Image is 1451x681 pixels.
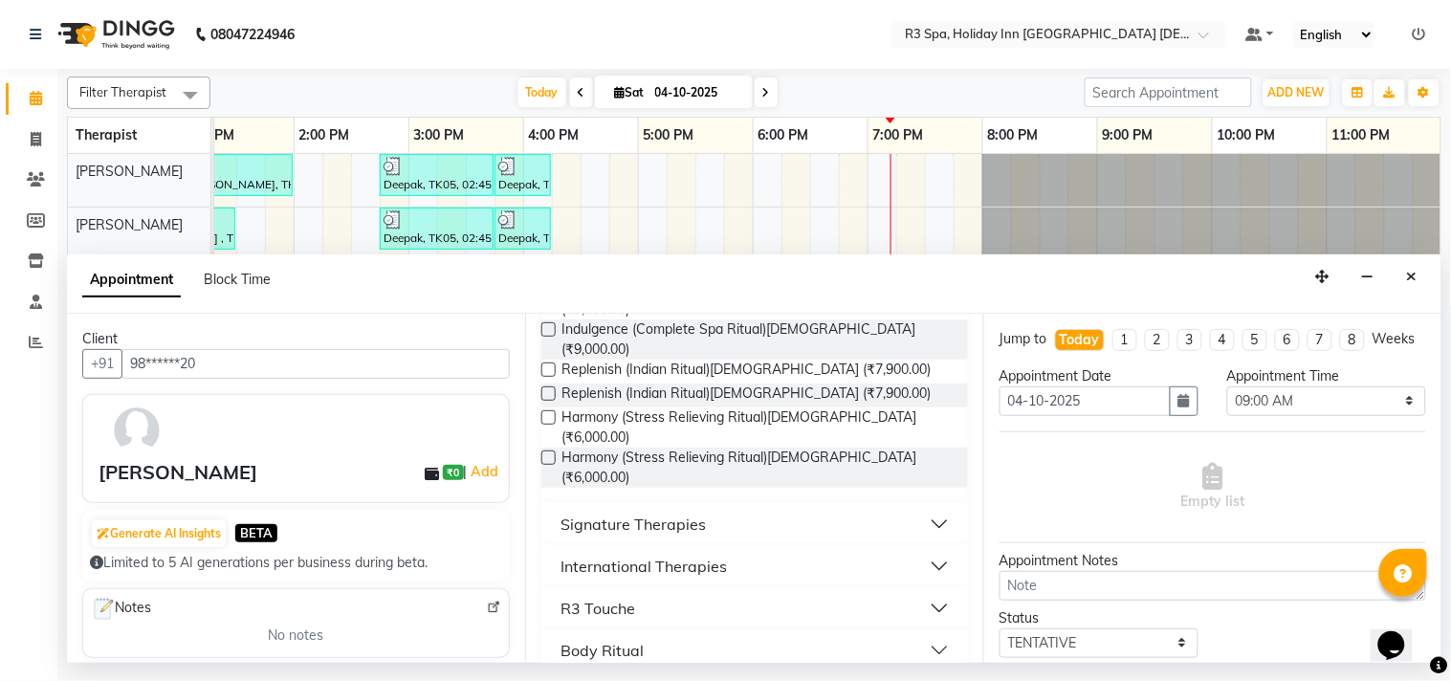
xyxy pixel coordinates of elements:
[649,78,745,107] input: 2025-10-04
[549,507,960,541] button: Signature Therapies
[82,263,181,297] span: Appointment
[1398,262,1426,292] button: Close
[1085,77,1252,107] input: Search Appointment
[1000,608,1198,628] div: Status
[76,126,137,143] span: Therapist
[1000,386,1171,416] input: yyyy-mm-dd
[468,460,501,483] a: Add
[90,553,502,573] div: Limited to 5 AI generations per business during beta.
[1264,79,1330,106] button: ADD NEW
[1112,329,1137,351] li: 1
[1000,551,1426,571] div: Appointment Notes
[76,163,183,180] span: [PERSON_NAME]
[82,329,510,349] div: Client
[496,157,549,193] div: Deepak, TK05, 03:45 PM-04:15 PM, Thai Foot Reflexology([DEMOGRAPHIC_DATA]) 30 Min
[561,597,635,620] div: R3 Touche
[382,157,492,193] div: Deepak, TK05, 02:45 PM-03:45 PM, Couple Rejuvenation Therapy 60 Min
[1177,329,1202,351] li: 3
[1098,121,1158,149] a: 9:00 PM
[1371,604,1432,662] iframe: chat widget
[1373,329,1416,349] div: Weeks
[443,465,463,480] span: ₹0
[79,84,166,99] span: Filter Therapist
[181,157,291,193] div: [PERSON_NAME], TK03, 01:00 PM-02:00 PM, Couple Rejuvenation Therapy 60 Min
[561,513,706,536] div: Signature Therapies
[639,121,699,149] a: 5:00 PM
[561,639,644,662] div: Body Ritual
[549,549,960,583] button: International Therapies
[754,121,814,149] a: 6:00 PM
[269,626,324,646] span: No notes
[1213,121,1281,149] a: 10:00 PM
[464,460,501,483] span: |
[549,591,960,626] button: R3 Touche
[518,77,566,107] span: Today
[82,349,122,379] button: +91
[99,458,257,487] div: [PERSON_NAME]
[295,121,355,149] a: 2:00 PM
[76,216,183,233] span: [PERSON_NAME]
[91,597,151,622] span: Notes
[561,384,931,407] span: Replenish (Indian Ritual)[DEMOGRAPHIC_DATA] (₹7,900.00)
[524,121,584,149] a: 4:00 PM
[382,210,492,247] div: Deepak, TK05, 02:45 PM-03:45 PM, Couple Rejuvenation Therapy 60 Min
[1308,329,1332,351] li: 7
[561,555,727,578] div: International Therapies
[610,85,649,99] span: Sat
[496,210,549,247] div: Deepak, TK05, 03:45 PM-04:15 PM, Thai Foot Reflexology([DEMOGRAPHIC_DATA]) 30 Min
[1242,329,1267,351] li: 5
[1060,330,1100,350] div: Today
[92,520,226,547] button: Generate AI Insights
[409,121,470,149] a: 3:00 PM
[1181,463,1245,512] span: Empty list
[204,271,271,288] span: Block Time
[1275,329,1300,351] li: 6
[1268,85,1325,99] span: ADD NEW
[1340,329,1365,351] li: 8
[561,360,931,384] span: Replenish (Indian Ritual)[DEMOGRAPHIC_DATA] (₹7,900.00)
[1210,329,1235,351] li: 4
[210,8,295,61] b: 08047224946
[1328,121,1396,149] a: 11:00 PM
[49,8,180,61] img: logo
[1145,329,1170,351] li: 2
[1227,366,1426,386] div: Appointment Time
[561,407,953,448] span: Harmony (Stress Relieving Ritual)[DEMOGRAPHIC_DATA] (₹6,000.00)
[109,403,165,458] img: avatar
[561,448,953,488] span: Harmony (Stress Relieving Ritual)[DEMOGRAPHIC_DATA] (₹6,000.00)
[983,121,1044,149] a: 8:00 PM
[1000,366,1198,386] div: Appointment Date
[235,524,277,542] span: BETA
[868,121,929,149] a: 7:00 PM
[561,319,953,360] span: Indulgence (Complete Spa Ritual)[DEMOGRAPHIC_DATA] (₹9,000.00)
[121,349,510,379] input: Search by Name/Mobile/Email/Code
[1000,329,1047,349] div: Jump to
[549,633,960,668] button: Body Ritual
